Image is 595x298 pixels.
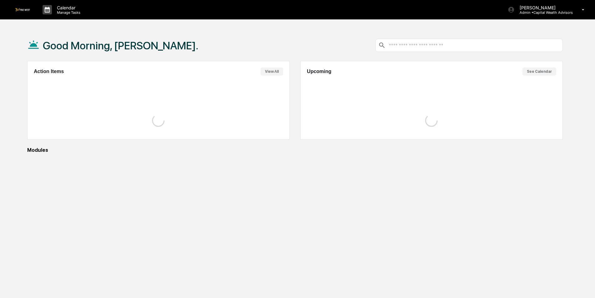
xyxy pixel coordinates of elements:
p: [PERSON_NAME] [515,5,573,10]
button: See Calendar [522,67,556,76]
div: Modules [27,147,563,153]
button: View All [261,67,283,76]
img: logo [15,8,30,11]
h1: Good Morning, [PERSON_NAME]. [43,39,198,52]
p: Manage Tasks [52,10,84,15]
p: Calendar [52,5,84,10]
h2: Upcoming [307,69,331,74]
h2: Action Items [34,69,64,74]
p: Admin • Capital Wealth Advisors [515,10,573,15]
